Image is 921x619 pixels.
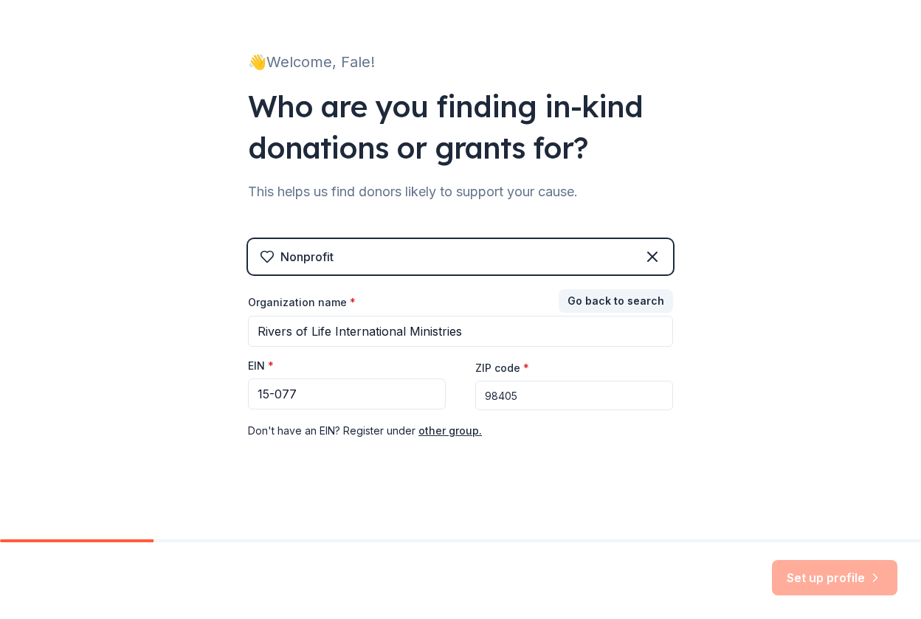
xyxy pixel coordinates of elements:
[248,359,274,373] label: EIN
[248,50,673,74] div: 👋 Welcome, Fale!
[475,361,529,376] label: ZIP code
[248,422,673,440] div: Don ' t have an EIN? Register under
[248,86,673,168] div: Who are you finding in-kind donations or grants for?
[418,422,482,440] button: other group.
[248,295,356,310] label: Organization name
[248,316,673,347] input: American Red Cross
[475,381,673,410] input: 12345 (U.S. only)
[280,248,334,266] div: Nonprofit
[248,180,673,204] div: This helps us find donors likely to support your cause.
[559,289,673,313] button: Go back to search
[248,378,446,409] input: 12-3456789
